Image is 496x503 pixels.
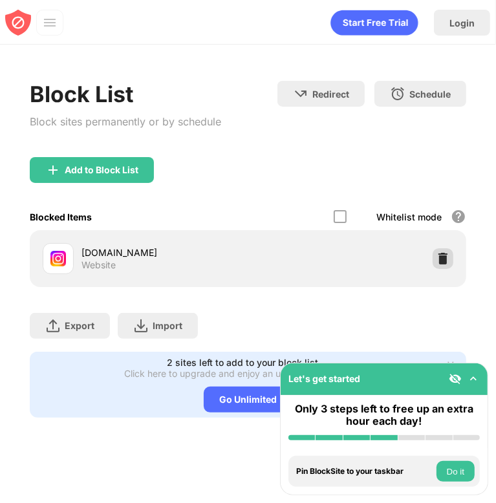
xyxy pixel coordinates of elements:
div: 2 sites left to add to your block list. [167,357,321,368]
div: animation [330,10,418,36]
div: Block List [30,81,221,107]
div: Click here to upgrade and enjoy an unlimited block list. [124,368,356,379]
div: Add to Block List [65,165,138,175]
img: eye-not-visible.svg [449,372,462,385]
div: Let's get started [288,373,360,384]
div: Block sites permanently or by schedule [30,112,221,131]
div: [DOMAIN_NAME] [81,246,248,259]
div: Pin BlockSite to your taskbar [296,467,433,476]
div: Schedule [409,89,451,100]
div: Go Unlimited [204,387,292,412]
img: favicons [50,251,66,266]
img: omni-setup-toggle.svg [467,372,480,385]
div: Website [81,259,116,271]
div: Import [153,320,182,331]
img: x-button.svg [446,359,456,370]
img: blocksite-icon-red.svg [5,10,31,36]
div: Blocked Items [30,211,92,222]
div: Login [449,17,475,28]
div: Redirect [312,89,349,100]
button: Do it [437,461,475,482]
div: Only 3 steps left to free up an extra hour each day! [288,403,480,427]
div: Export [65,320,94,331]
div: Whitelist mode [376,211,442,222]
